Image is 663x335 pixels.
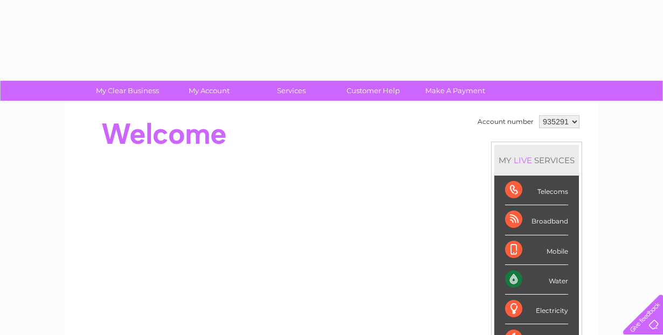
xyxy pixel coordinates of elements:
[505,265,568,295] div: Water
[83,81,172,101] a: My Clear Business
[505,235,568,265] div: Mobile
[505,176,568,205] div: Telecoms
[505,205,568,235] div: Broadband
[247,81,336,101] a: Services
[329,81,418,101] a: Customer Help
[512,155,534,165] div: LIVE
[411,81,500,101] a: Make A Payment
[165,81,254,101] a: My Account
[505,295,568,324] div: Electricity
[494,145,579,176] div: MY SERVICES
[475,113,536,131] td: Account number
